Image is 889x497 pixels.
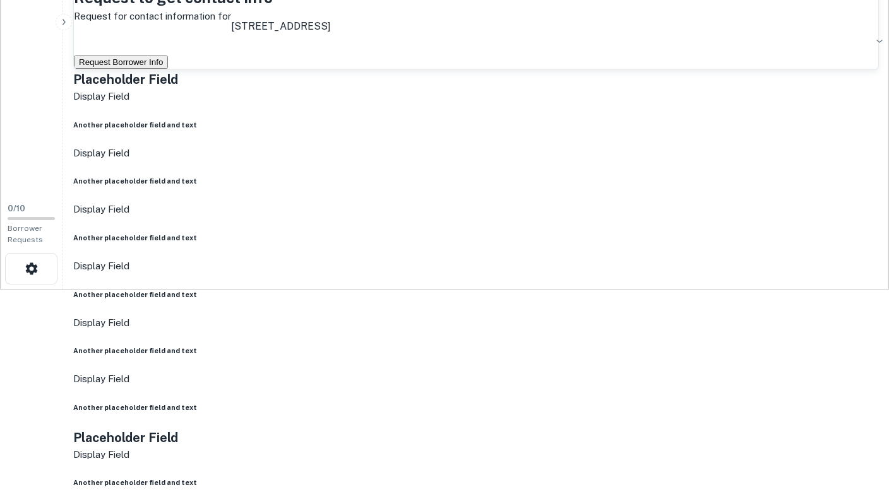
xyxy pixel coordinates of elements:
p: Request for contact information for [74,9,231,44]
h6: Another placeholder field and text [73,402,342,412]
p: Display Field [73,89,342,104]
span: Borrower Requests [8,224,43,244]
h6: Another placeholder field and text [73,233,342,243]
p: Display Field [73,371,342,387]
h6: Another placeholder field and text [73,346,342,356]
iframe: Chat Widget [826,356,889,416]
p: Display Field [73,202,342,217]
h5: Placeholder Field [73,428,342,447]
p: Display Field [73,315,342,330]
span: 0 / 10 [8,204,25,213]
h6: Another placeholder field and text [73,289,342,300]
p: [STREET_ADDRESS] [231,19,331,34]
p: Display Field [73,447,342,462]
h6: Another placeholder field and text [73,120,342,130]
button: Request Borrower Info [74,56,168,69]
p: Display Field [73,146,342,161]
h5: Placeholder Field [73,70,342,89]
h6: Another placeholder field and text [73,477,342,488]
p: Display Field [73,259,342,274]
h6: Another placeholder field and text [73,176,342,186]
